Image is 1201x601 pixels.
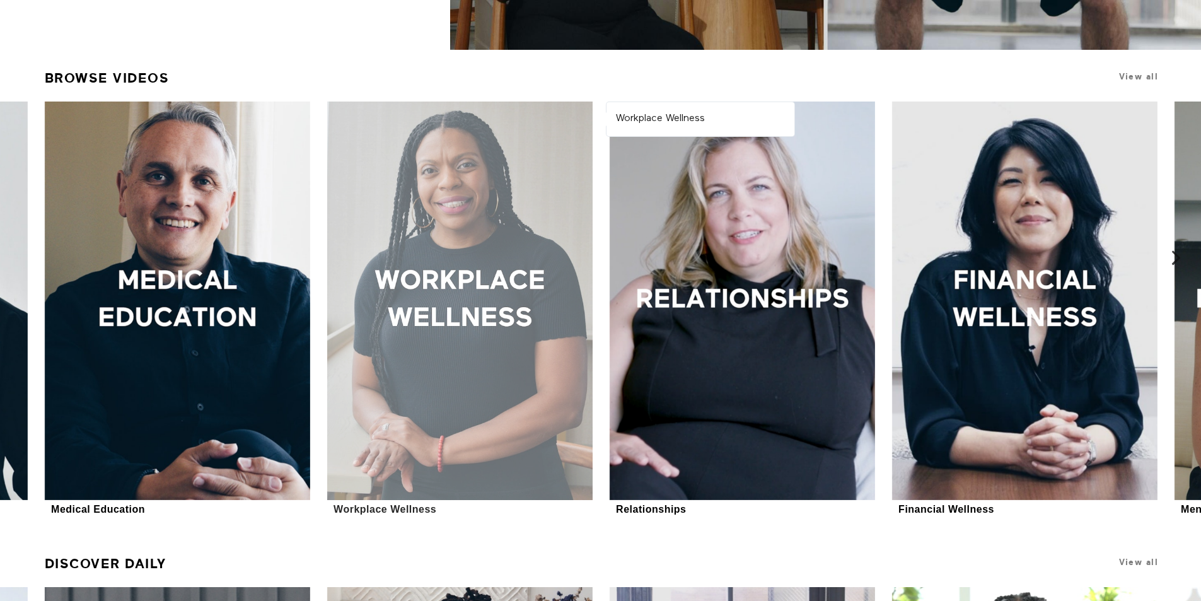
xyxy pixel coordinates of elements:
[892,102,1157,517] a: Financial WellnessFinancial Wellness
[45,102,310,517] a: Medical EducationMedical Education
[616,503,686,515] div: Relationships
[45,551,166,577] a: Discover Daily
[1119,72,1158,81] a: View all
[51,503,145,515] div: Medical Education
[1119,557,1158,567] a: View all
[610,102,875,517] a: RelationshipsRelationships
[898,503,994,515] div: Financial Wellness
[45,65,170,91] a: Browse Videos
[334,503,436,515] div: Workplace Wellness
[616,114,705,124] strong: Workplace Wellness
[327,102,593,517] a: Workplace WellnessWorkplace Wellness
